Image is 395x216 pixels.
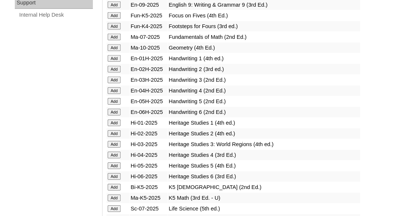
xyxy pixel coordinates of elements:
[129,161,167,171] td: Hi-05-2025
[129,193,167,203] td: Ma-K5-2025
[168,107,360,117] td: Handwriting 6 (2nd Ed.)
[108,184,121,190] input: Add
[168,10,360,21] td: Focus on Fives (4th Ed.)
[108,119,121,126] input: Add
[129,32,167,42] td: Ma-07-2025
[108,205,121,212] input: Add
[168,21,360,31] td: Footsteps for Fours (3rd ed.)
[168,150,360,160] td: Heritage Studies 4 (3rd Ed.)
[168,203,360,214] td: Life Science (5th ed.)
[108,23,121,30] input: Add
[129,53,167,64] td: En-01H-2025
[168,53,360,64] td: Handwriting 1 (4th ed.)
[108,44,121,51] input: Add
[129,64,167,74] td: En-02H-2025
[108,1,121,8] input: Add
[129,43,167,53] td: Ma-10-2025
[108,109,121,115] input: Add
[129,118,167,128] td: Hi-01-2025
[108,130,121,137] input: Add
[129,10,167,21] td: Fun-K5-2025
[168,171,360,182] td: Heritage Studies 6 (3rd Ed.)
[108,98,121,105] input: Add
[108,87,121,94] input: Add
[168,182,360,192] td: K5 [DEMOGRAPHIC_DATA] (2nd Ed.)
[129,182,167,192] td: Bi-K5-2025
[129,171,167,182] td: Hi-06-2025
[129,107,167,117] td: En-06H-2025
[168,118,360,128] td: Heritage Studies 1 (4th ed.)
[108,12,121,19] input: Add
[168,85,360,96] td: Handwriting 4 (2nd Ed.)
[108,77,121,83] input: Add
[108,152,121,158] input: Add
[18,10,93,20] a: Internal Help Desk
[168,75,360,85] td: Handwriting 3 (2nd Ed.)
[129,21,167,31] td: Fun-K4-2025
[129,139,167,149] td: Hi-03-2025
[129,150,167,160] td: Hi-04-2025
[108,55,121,62] input: Add
[168,128,360,139] td: Heritage Studies 2 (4th ed.)
[108,195,121,201] input: Add
[129,203,167,214] td: Sc-07-2025
[168,96,360,107] td: Handwriting 5 (2nd Ed.)
[168,43,360,53] td: Geometry (4th Ed.)
[129,75,167,85] td: En-03H-2025
[168,161,360,171] td: Heritage Studies 5 (4th Ed.)
[168,32,360,42] td: Fundamentals of Math (2nd Ed.)
[108,173,121,180] input: Add
[108,162,121,169] input: Add
[108,66,121,72] input: Add
[168,64,360,74] td: Handwriting 2 (3rd ed.)
[129,96,167,107] td: En-05H-2025
[168,193,360,203] td: K5 Math (3rd Ed. - U)
[129,85,167,96] td: En-04H-2025
[108,34,121,40] input: Add
[129,128,167,139] td: Hi-02-2025
[168,139,360,149] td: Heritage Studies 3: World Regions (4th ed.)
[108,141,121,148] input: Add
